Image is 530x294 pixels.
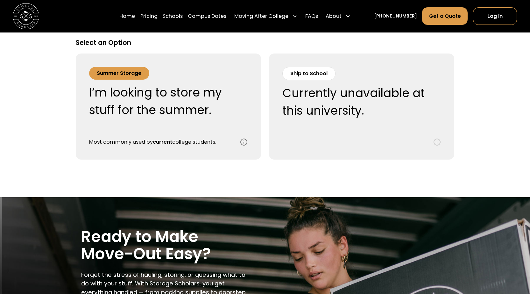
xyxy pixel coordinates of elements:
[326,12,342,20] div: About
[81,228,252,263] h1: Ready to Make Move-Out Easy?
[140,7,158,25] a: Pricing
[290,70,328,77] div: Ship to School
[473,7,517,25] a: Log In
[13,3,39,29] img: Storage Scholars main logo
[374,13,417,19] a: [PHONE_NUMBER]
[89,138,216,146] div: Most commonly used by college students.
[282,84,426,119] div: Currently unavailable at this university.
[323,7,353,25] div: About
[232,7,300,25] div: Moving After College
[422,7,468,25] a: Get a Quote
[188,7,226,25] a: Campus Dates
[13,3,39,29] a: home
[153,138,172,146] strong: current
[119,7,135,25] a: Home
[305,7,318,25] a: FAQs
[163,7,183,25] a: Schools
[97,69,141,77] div: Summer Storage
[76,39,454,47] h5: Select an Option
[234,12,288,20] div: Moving After College
[89,84,232,119] div: I’m looking to store my stuff for the summer.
